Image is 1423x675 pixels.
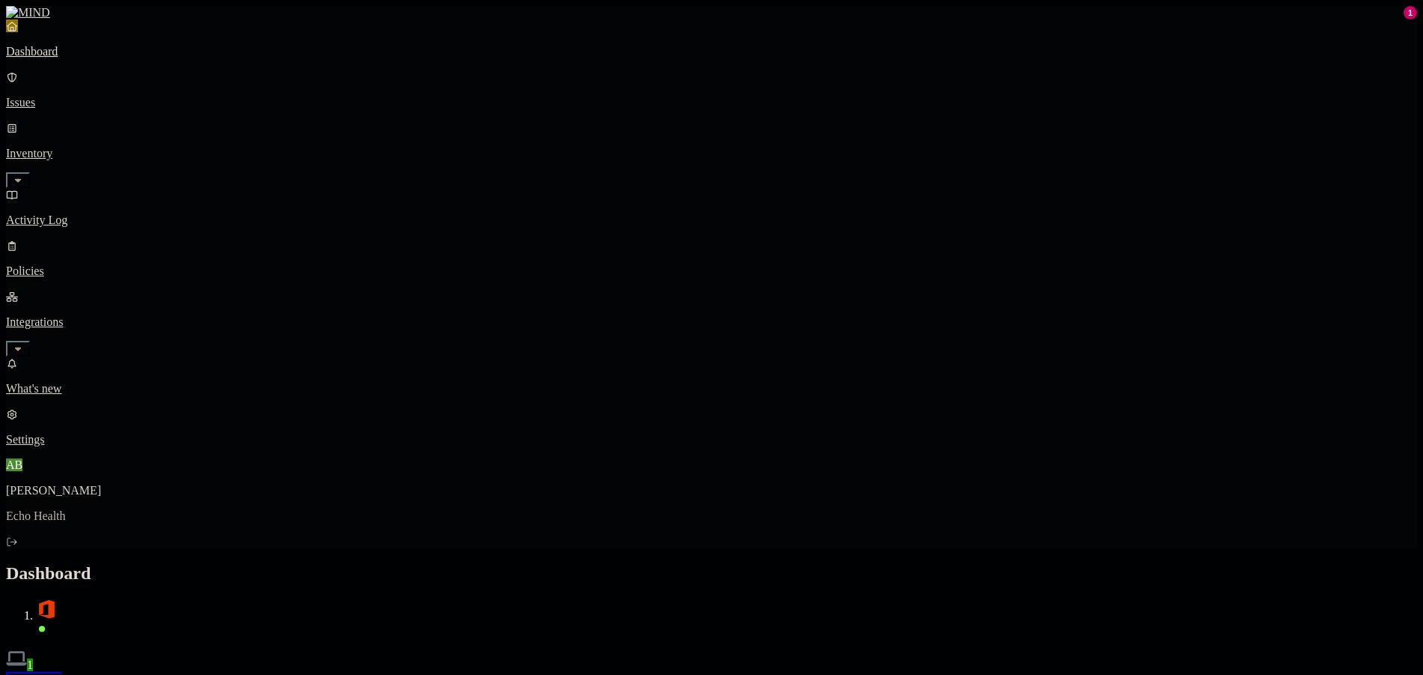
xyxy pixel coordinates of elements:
[6,239,1417,278] a: Policies
[6,6,50,19] img: MIND
[6,648,27,669] img: svg%3e
[6,121,1417,186] a: Inventory
[27,659,33,671] span: 1
[6,19,1417,58] a: Dashboard
[6,357,1417,396] a: What's new
[6,563,1417,584] h2: Dashboard
[6,382,1417,396] p: What's new
[6,147,1417,160] p: Inventory
[6,408,1417,447] a: Settings
[6,264,1417,278] p: Policies
[6,484,1417,497] p: [PERSON_NAME]
[6,188,1417,227] a: Activity Log
[6,315,1417,329] p: Integrations
[6,45,1417,58] p: Dashboard
[6,458,22,471] span: AB
[6,70,1417,109] a: Issues
[1404,6,1417,19] div: 1
[6,290,1417,354] a: Integrations
[6,96,1417,109] p: Issues
[6,433,1417,447] p: Settings
[6,6,1417,19] a: MIND
[6,214,1417,227] p: Activity Log
[6,509,1417,523] p: Echo Health
[36,599,57,620] img: svg%3e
